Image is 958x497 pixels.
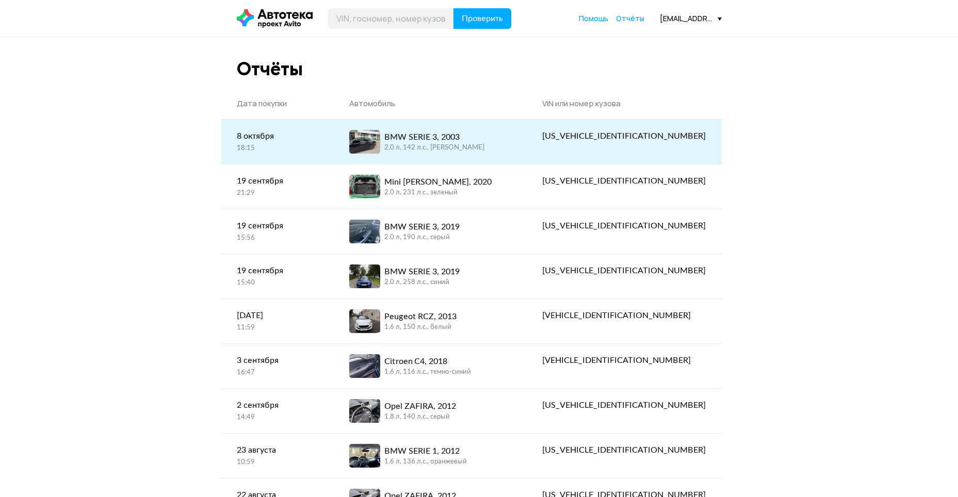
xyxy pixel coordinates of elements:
[334,389,527,433] a: Opel ZAFIRA, 20121.8 л, 140 л.c., серый
[527,389,721,422] a: [US_VEHICLE_IDENTIFICATION_NUMBER]
[334,120,527,164] a: BMW SERIE 3, 20032.0 л, 142 л.c., [PERSON_NAME]
[542,354,706,367] div: [VEHICLE_IDENTIFICATION_NUMBER]
[237,144,319,153] div: 18:15
[527,434,721,467] a: [US_VEHICLE_IDENTIFICATION_NUMBER]
[221,254,334,298] a: 19 сентября15:40
[384,355,471,368] div: Citroen C4, 2018
[237,413,319,422] div: 14:49
[237,130,319,142] div: 8 октября
[237,234,319,243] div: 15:56
[462,14,503,23] span: Проверить
[616,13,644,23] span: Отчёты
[237,444,319,456] div: 23 августа
[527,120,721,153] a: [US_VEHICLE_IDENTIFICATION_NUMBER]
[527,344,721,377] a: [VEHICLE_IDENTIFICATION_NUMBER]
[221,209,334,253] a: 19 сентября15:56
[384,400,456,412] div: Opel ZAFIRA, 2012
[384,323,457,332] div: 1.6 л, 150 л.c., белый
[334,164,527,209] a: Mini [PERSON_NAME], 20202.0 л, 231 л.c., зеленый
[384,176,492,188] div: Mini [PERSON_NAME], 2020
[542,399,706,411] div: [US_VEHICLE_IDENTIFICATION_NUMBER]
[579,13,608,24] a: Помощь
[660,13,722,23] div: [EMAIL_ADDRESS][DOMAIN_NAME]
[527,164,721,197] a: [US_VEHICLE_IDENTIFICATION_NUMBER]
[384,457,467,467] div: 1.6 л, 136 л.c., оранжевый
[542,130,706,142] div: [US_VEHICLE_IDENTIFICATION_NUMBER]
[237,98,319,109] div: Дата покупки
[527,254,721,287] a: [US_VEHICLE_IDENTIFICATION_NUMBER]
[384,368,471,377] div: 1.6 л, 116 л.c., темно-синий
[221,344,334,388] a: 3 сентября16:47
[384,188,492,197] div: 2.0 л, 231 л.c., зеленый
[237,368,319,377] div: 16:47
[542,309,706,322] div: [VEHICLE_IDENTIFICATION_NUMBER]
[221,164,334,208] a: 19 сентября21:29
[542,175,706,187] div: [US_VEHICLE_IDENTIFICATION_NUMBER]
[328,8,454,29] input: VIN, госномер, номер кузова
[237,264,319,277] div: 19 сентября
[237,323,319,333] div: 11:59
[237,354,319,367] div: 3 сентября
[221,434,334,477] a: 23 августа10:59
[542,264,706,277] div: [US_VEHICLE_IDENTIFICATION_NUMBER]
[527,209,721,242] a: [US_VEHICLE_IDENTIFICATION_NUMBER]
[237,458,319,467] div: 10:59
[221,389,334,433] a: 2 сентября14:49
[221,299,334,343] a: [DATE]11:59
[542,444,706,456] div: [US_VEHICLE_IDENTIFICATION_NUMBER]
[237,175,319,187] div: 19 сентября
[384,310,457,323] div: Peugeot RCZ, 2013
[616,13,644,24] a: Отчёты
[237,220,319,232] div: 19 сентября
[221,120,334,163] a: 8 октября18:15
[384,143,484,153] div: 2.0 л, 142 л.c., [PERSON_NAME]
[334,209,527,254] a: BMW SERIE 3, 20192.0 л, 190 л.c., серый
[579,13,608,23] span: Помощь
[384,233,460,242] div: 2.0 л, 190 л.c., серый
[384,221,460,233] div: BMW SERIE 3, 2019
[542,220,706,232] div: [US_VEHICLE_IDENTIFICATION_NUMBER]
[384,278,460,287] div: 2.0 л, 258 л.c., синий
[384,266,460,278] div: BMW SERIE 3, 2019
[237,189,319,198] div: 21:29
[349,98,511,109] div: Автомобиль
[237,58,303,80] div: Отчёты
[237,399,319,411] div: 2 сентября
[453,8,511,29] button: Проверить
[334,254,527,299] a: BMW SERIE 3, 20192.0 л, 258 л.c., синий
[384,131,484,143] div: BMW SERIE 3, 2003
[334,434,527,478] a: BMW SERIE 1, 20121.6 л, 136 л.c., оранжевый
[237,309,319,322] div: [DATE]
[334,299,527,343] a: Peugeot RCZ, 20131.6 л, 150 л.c., белый
[237,278,319,288] div: 15:40
[334,344,527,388] a: Citroen C4, 20181.6 л, 116 л.c., темно-синий
[384,445,467,457] div: BMW SERIE 1, 2012
[527,299,721,332] a: [VEHICLE_IDENTIFICATION_NUMBER]
[542,98,706,109] div: VIN или номер кузова
[384,412,456,422] div: 1.8 л, 140 л.c., серый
